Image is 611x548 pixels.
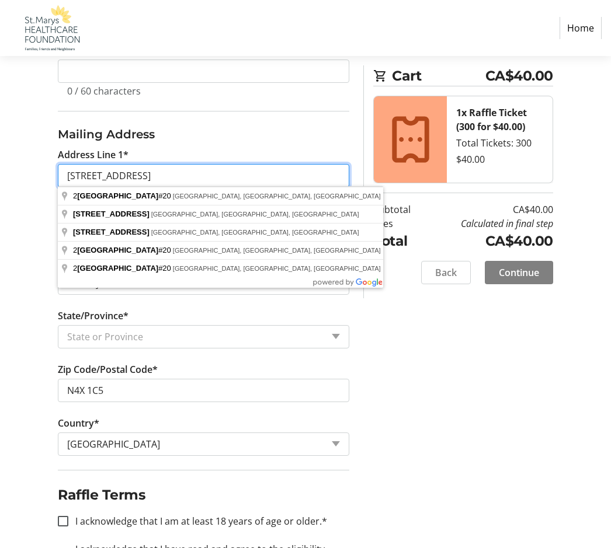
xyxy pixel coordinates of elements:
[373,231,425,251] td: Total
[58,309,129,323] label: State/Province*
[77,246,158,254] span: [GEOGRAPHIC_DATA]
[68,514,327,528] label: I acknowledge that I am at least 18 years of age or older.*
[73,264,173,273] span: 2 #20
[73,191,173,200] span: 2 #20
[421,261,471,284] button: Back
[173,247,381,254] span: [GEOGRAPHIC_DATA], [GEOGRAPHIC_DATA], [GEOGRAPHIC_DATA]
[392,65,485,86] span: Cart
[73,210,150,218] span: [STREET_ADDRESS]
[73,228,150,236] span: [STREET_ADDRESS]
[425,231,553,251] td: CA$40.00
[58,379,349,402] input: Zip or Postal Code
[499,266,539,280] span: Continue
[560,17,602,39] a: Home
[58,148,129,162] label: Address Line 1*
[67,85,141,97] tr-character-limit: 0 / 60 characters
[456,152,543,166] div: $40.00
[425,203,553,217] td: CA$40.00
[151,229,359,236] span: [GEOGRAPHIC_DATA], [GEOGRAPHIC_DATA], [GEOGRAPHIC_DATA]
[456,106,527,133] strong: 1x Raffle Ticket (300 for $40.00)
[9,5,92,51] img: St. Marys Healthcare Foundation's Logo
[73,246,173,254] span: 2 #20
[58,484,349,505] h2: Raffle Terms
[485,261,553,284] button: Continue
[173,193,381,200] span: [GEOGRAPHIC_DATA], [GEOGRAPHIC_DATA], [GEOGRAPHIC_DATA]
[485,65,553,86] span: CA$40.00
[435,266,457,280] span: Back
[77,191,158,200] span: [GEOGRAPHIC_DATA]
[58,416,99,430] label: Country*
[151,211,359,218] span: [GEOGRAPHIC_DATA], [GEOGRAPHIC_DATA], [GEOGRAPHIC_DATA]
[77,264,158,273] span: [GEOGRAPHIC_DATA]
[58,125,349,143] h3: Mailing Address
[58,362,158,376] label: Zip Code/Postal Code*
[373,203,425,217] td: Subtotal
[456,136,543,150] div: Total Tickets: 300
[425,217,553,231] td: Calculated in final step
[58,164,349,187] input: Address
[173,265,381,272] span: [GEOGRAPHIC_DATA], [GEOGRAPHIC_DATA], [GEOGRAPHIC_DATA]
[373,217,425,231] td: Fees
